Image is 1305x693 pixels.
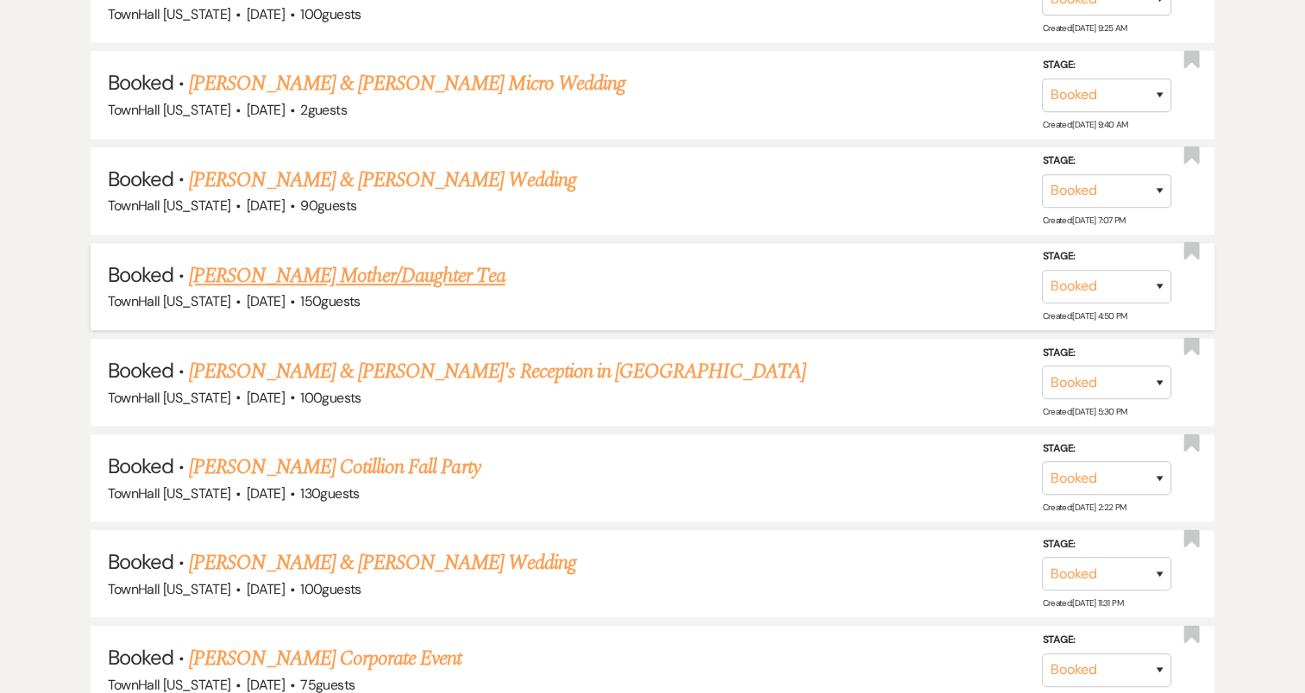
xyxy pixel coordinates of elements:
span: [DATE] [247,101,285,119]
span: TownHall [US_STATE] [108,580,231,598]
label: Stage: [1042,56,1171,75]
span: Created: [DATE] 5:30 PM [1042,406,1126,417]
span: [DATE] [247,5,285,23]
span: TownHall [US_STATE] [108,101,231,119]
span: Booked [108,261,173,288]
span: Booked [108,165,173,192]
span: TownHall [US_STATE] [108,292,231,310]
label: Stage: [1042,535,1171,554]
a: [PERSON_NAME] & [PERSON_NAME]'s Reception in [GEOGRAPHIC_DATA] [189,356,805,387]
span: [DATE] [247,197,285,215]
span: [DATE] [247,292,285,310]
span: [DATE] [247,484,285,503]
span: TownHall [US_STATE] [108,197,231,215]
a: [PERSON_NAME] Mother/Daughter Tea [189,260,505,291]
label: Stage: [1042,343,1171,362]
a: [PERSON_NAME] Cotillion Fall Party [189,452,480,483]
span: Created: [DATE] 9:25 AM [1042,22,1126,34]
span: 100 guests [300,5,361,23]
span: [DATE] [247,389,285,407]
span: 90 guests [300,197,356,215]
a: [PERSON_NAME] & [PERSON_NAME] Wedding [189,547,575,578]
span: 130 guests [300,484,359,503]
span: Created: [DATE] 2:22 PM [1042,502,1126,513]
span: [DATE] [247,580,285,598]
span: Booked [108,453,173,479]
span: Booked [108,357,173,384]
span: Booked [108,644,173,671]
span: Created: [DATE] 11:31 PM [1042,597,1122,609]
span: Created: [DATE] 4:50 PM [1042,310,1126,322]
span: Booked [108,548,173,575]
span: Created: [DATE] 9:40 AM [1042,118,1127,129]
label: Stage: [1042,152,1171,171]
span: Booked [108,69,173,96]
span: TownHall [US_STATE] [108,5,231,23]
span: TownHall [US_STATE] [108,484,231,503]
span: 100 guests [300,389,361,407]
span: 100 guests [300,580,361,598]
span: 2 guests [300,101,347,119]
span: TownHall [US_STATE] [108,389,231,407]
span: 150 guests [300,292,360,310]
label: Stage: [1042,631,1171,650]
a: [PERSON_NAME] & [PERSON_NAME] Wedding [189,165,575,196]
label: Stage: [1042,440,1171,459]
span: Created: [DATE] 7:07 PM [1042,215,1125,226]
a: [PERSON_NAME] & [PERSON_NAME] Micro Wedding [189,68,625,99]
a: [PERSON_NAME] Corporate Event [189,643,461,674]
label: Stage: [1042,247,1171,266]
